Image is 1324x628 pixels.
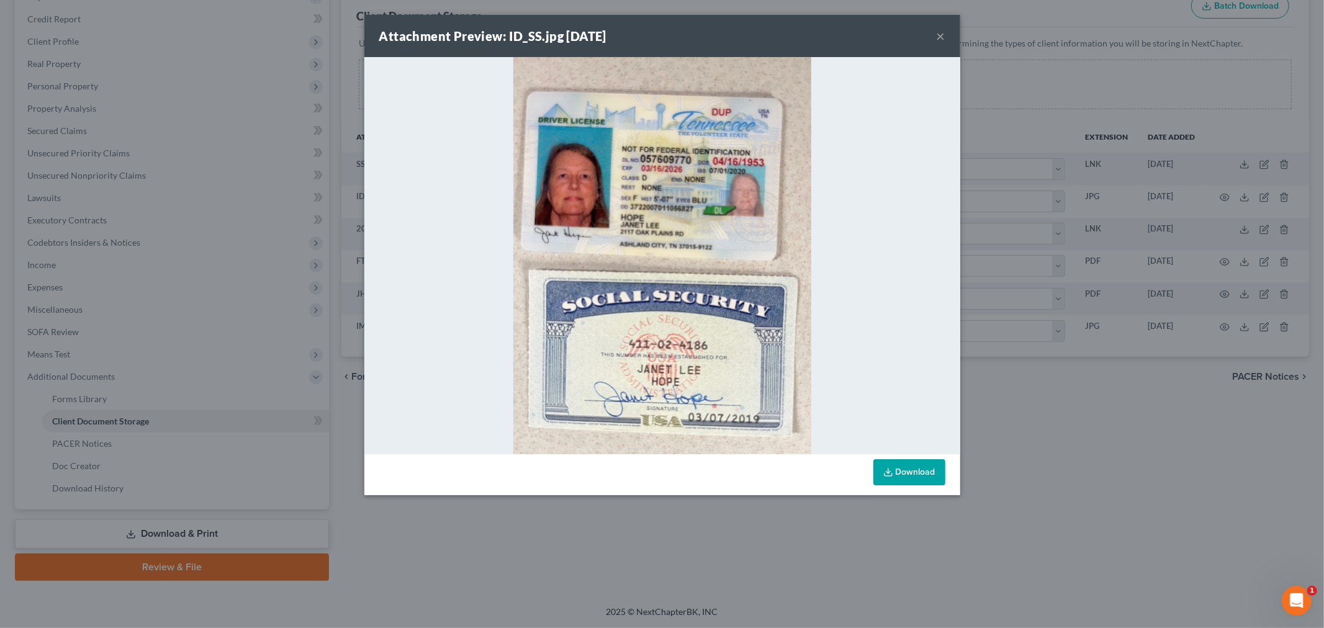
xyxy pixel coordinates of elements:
[1307,586,1317,596] span: 1
[379,29,606,43] strong: Attachment Preview: ID_SS.jpg [DATE]
[937,29,945,43] button: ×
[513,57,811,454] img: 56907050-5bc0-4bec-9352-f022b5151ad2.jpg
[873,459,945,485] a: Download
[1282,586,1312,616] iframe: Intercom live chat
